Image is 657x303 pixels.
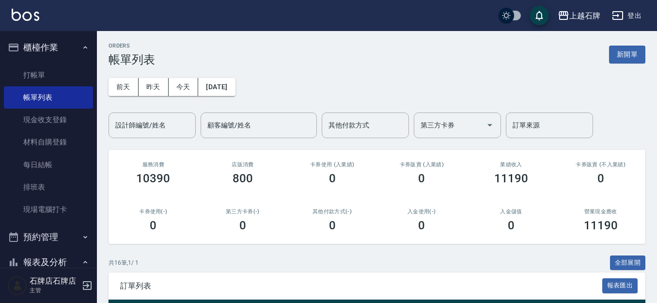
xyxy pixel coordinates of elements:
[109,258,139,267] p: 共 16 筆, 1 / 1
[4,224,93,250] button: 預約管理
[4,250,93,275] button: 報表及分析
[329,219,336,232] h3: 0
[4,176,93,198] a: 排班表
[389,161,455,168] h2: 卡券販賣 (入業績)
[109,78,139,96] button: 前天
[608,7,645,25] button: 登出
[120,281,602,291] span: 訂單列表
[109,43,155,49] h2: ORDERS
[136,172,170,185] h3: 10390
[30,276,79,286] h5: 石牌店石牌店
[554,6,604,26] button: 上越石牌
[494,172,528,185] h3: 11190
[329,172,336,185] h3: 0
[198,78,235,96] button: [DATE]
[602,278,638,293] button: 報表匯出
[584,219,618,232] h3: 11190
[418,172,425,185] h3: 0
[4,109,93,131] a: 現金收支登錄
[4,131,93,153] a: 材料自購登錄
[299,208,365,215] h2: 其他付款方式(-)
[109,53,155,66] h3: 帳單列表
[169,78,199,96] button: 今天
[12,9,39,21] img: Logo
[597,172,604,185] h3: 0
[609,49,645,59] a: 新開單
[4,64,93,86] a: 打帳單
[567,208,634,215] h2: 營業現金應收
[120,208,187,215] h2: 卡券使用(-)
[482,117,498,133] button: Open
[8,276,27,295] img: Person
[567,161,634,168] h2: 卡券販賣 (不入業績)
[4,35,93,60] button: 櫃檯作業
[210,208,276,215] h2: 第三方卡券(-)
[299,161,365,168] h2: 卡券使用 (入業績)
[389,208,455,215] h2: 入金使用(-)
[210,161,276,168] h2: 店販消費
[139,78,169,96] button: 昨天
[602,281,638,290] a: 報表匯出
[150,219,156,232] h3: 0
[30,286,79,295] p: 主管
[569,10,600,22] div: 上越石牌
[610,255,646,271] button: 全部展開
[4,154,93,176] a: 每日結帳
[478,208,545,215] h2: 入金儲值
[418,219,425,232] h3: 0
[239,219,246,232] h3: 0
[4,86,93,109] a: 帳單列表
[530,6,549,25] button: save
[120,161,187,168] h3: 服務消費
[233,172,253,185] h3: 800
[508,219,515,232] h3: 0
[609,46,645,64] button: 新開單
[478,161,545,168] h2: 業績收入
[4,198,93,221] a: 現場電腦打卡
